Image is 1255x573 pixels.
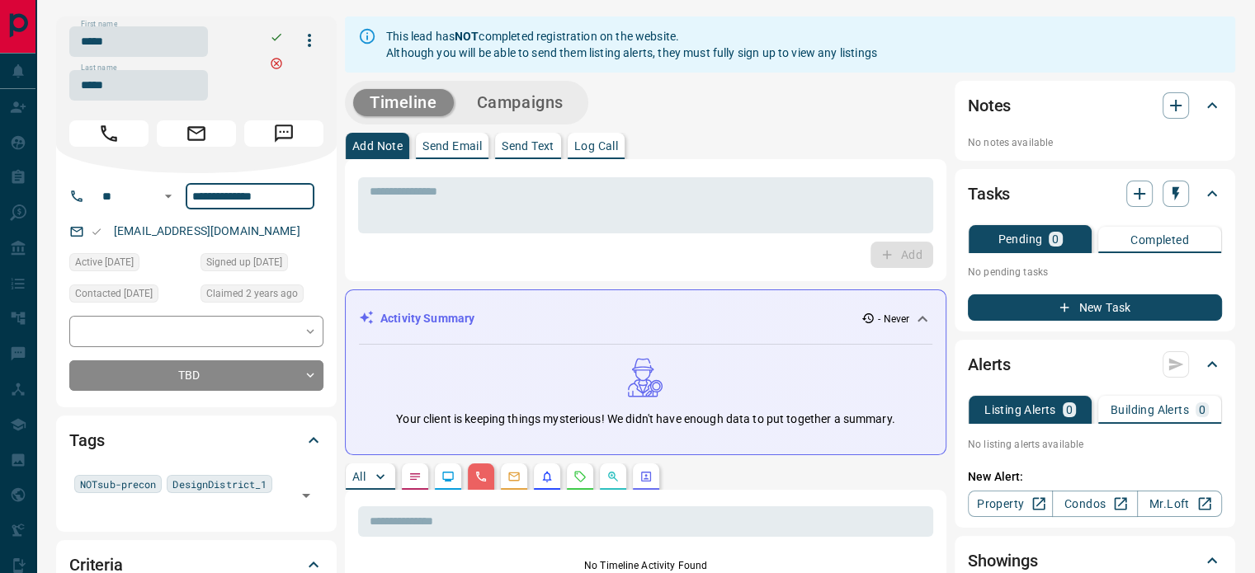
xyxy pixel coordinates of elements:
[1111,404,1189,416] p: Building Alerts
[158,186,178,206] button: Open
[460,89,580,116] button: Campaigns
[474,470,488,483] svg: Calls
[540,470,554,483] svg: Listing Alerts
[359,303,932,334] div: Activity Summary- Never
[968,135,1222,150] p: No notes available
[998,233,1042,245] p: Pending
[352,140,403,152] p: Add Note
[968,491,1053,517] a: Property
[172,476,267,492] span: DesignDistrict_1
[352,471,366,482] p: All
[968,345,1222,384] div: Alerts
[1052,491,1137,517] a: Condos
[380,310,474,327] p: Activity Summary
[968,181,1010,207] h2: Tasks
[69,427,104,453] h2: Tags
[75,285,153,302] span: Contacted [DATE]
[295,484,318,507] button: Open
[69,360,323,391] div: TBD
[157,120,236,147] span: Email
[606,470,620,483] svg: Opportunities
[114,224,300,237] a: [EMAIL_ADDRESS][DOMAIN_NAME]
[201,253,323,276] div: Wed Dec 14 2022
[878,312,909,326] p: - Never
[422,140,482,152] p: Send Email
[968,86,1222,125] div: Notes
[1137,491,1222,517] a: Mr.Loft
[244,120,323,147] span: Message
[968,174,1222,214] div: Tasks
[408,470,422,483] svg: Notes
[968,437,1222,452] p: No listing alerts available
[1130,234,1189,246] p: Completed
[968,351,1011,378] h2: Alerts
[573,470,587,483] svg: Requests
[968,294,1222,321] button: New Task
[69,120,149,147] span: Call
[206,254,282,270] span: Signed up [DATE]
[507,470,521,483] svg: Emails
[1052,233,1059,245] p: 0
[968,468,1222,486] p: New Alert:
[984,404,1056,416] p: Listing Alerts
[396,411,894,428] p: Your client is keeping things mysterious! We didn't have enough data to put together a summary.
[1066,404,1073,416] p: 0
[81,19,117,30] label: First name
[69,284,192,308] div: Mon Apr 10 2023
[639,470,653,483] svg: Agent Actions
[75,254,134,270] span: Active [DATE]
[91,226,102,237] svg: Email Valid
[574,140,618,152] p: Log Call
[358,558,933,573] p: No Timeline Activity Found
[502,140,554,152] p: Send Text
[201,284,323,308] div: Wed Dec 14 2022
[1199,404,1205,416] p: 0
[386,21,877,68] div: This lead has completed registration on the website. Although you will be able to send them listi...
[69,420,323,460] div: Tags
[968,92,1011,119] h2: Notes
[455,30,479,43] strong: NOT
[968,260,1222,284] p: No pending tasks
[80,476,156,492] span: NOTsub-precon
[81,63,117,73] label: Last name
[353,89,454,116] button: Timeline
[441,470,455,483] svg: Lead Browsing Activity
[69,253,192,276] div: Wed Dec 14 2022
[206,285,298,302] span: Claimed 2 years ago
